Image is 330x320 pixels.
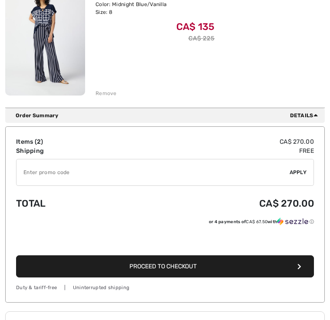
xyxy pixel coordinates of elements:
td: CA$ 270.00 [121,189,314,218]
div: Remove [96,89,117,97]
div: Order Summary [16,112,321,119]
div: Color: Midnight Blue/Vanilla Size: 8 [96,0,222,16]
iframe: PayPal-paypal [16,229,314,253]
td: CA$ 270.00 [121,137,314,146]
span: CA$ 67.50 [246,219,267,224]
span: Details [290,112,321,119]
input: Promo code [16,159,290,185]
div: or 4 payments of with [209,218,314,226]
td: Free [121,146,314,155]
s: CA$ 225 [188,35,215,42]
span: 2 [37,138,41,145]
span: Proceed to Checkout [129,263,197,270]
button: Proceed to Checkout [16,255,314,277]
td: Shipping [16,146,121,155]
span: Apply [290,168,307,176]
img: Sezzle [277,218,308,225]
div: Duty & tariff-free | Uninterrupted shipping [16,284,314,292]
div: or 4 payments ofCA$ 67.50withSezzle Click to learn more about Sezzle [16,218,314,229]
span: CA$ 135 [176,21,215,33]
td: Total [16,189,121,218]
td: Items ( ) [16,137,121,146]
